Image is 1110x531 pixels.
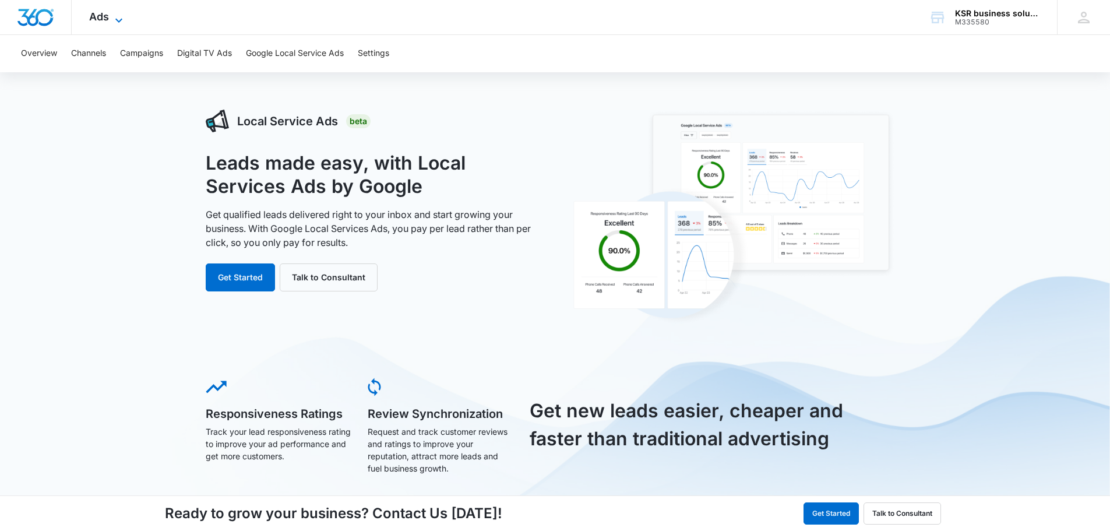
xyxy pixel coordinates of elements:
div: account id [955,18,1040,26]
h1: Leads made easy, with Local Services Ads by Google [206,152,542,198]
h3: Get new leads easier, cheaper and faster than traditional advertising [530,397,857,453]
button: Digital TV Ads [177,35,232,72]
p: Track your lead responsiveness rating to improve your ad performance and get more customers. [206,425,351,462]
h5: Review Synchronization [368,408,513,420]
button: Overview [21,35,57,72]
p: Request and track customer reviews and ratings to improve your reputation, attract more leads and... [368,425,513,474]
h3: Local Service Ads [237,112,338,130]
p: Get qualified leads delivered right to your inbox and start growing your business. With Google Lo... [206,208,542,249]
button: Campaigns [120,35,163,72]
button: Settings [358,35,389,72]
button: Get Started [804,502,859,525]
button: Channels [71,35,106,72]
h4: Ready to grow your business? Contact Us [DATE]! [165,503,502,524]
button: Google Local Service Ads [246,35,344,72]
div: account name [955,9,1040,18]
button: Talk to Consultant [280,263,378,291]
span: Ads [89,10,109,23]
button: Talk to Consultant [864,502,941,525]
h5: Responsiveness Ratings [206,408,351,420]
div: Beta [346,114,371,128]
button: Get Started [206,263,275,291]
